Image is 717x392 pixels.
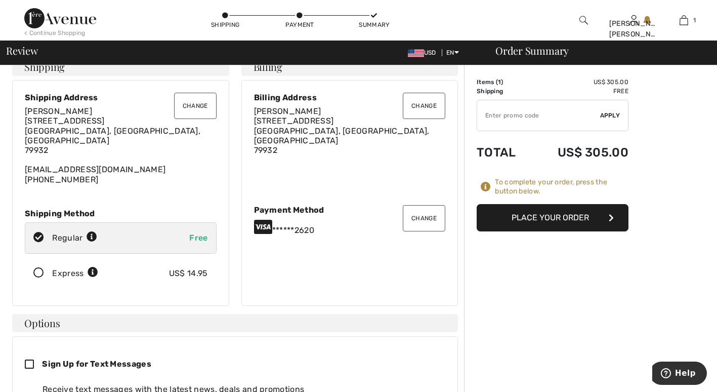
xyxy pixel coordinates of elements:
[6,46,38,56] span: Review
[284,20,315,29] div: Payment
[498,79,501,86] span: 1
[52,232,97,244] div: Regular
[609,18,658,40] div: [PERSON_NAME] [PERSON_NAME]
[42,359,151,369] span: Sign Up for Text Messages
[483,46,711,56] div: Order Summary
[477,204,628,231] button: Place Your Order
[254,93,446,102] div: Billing Address
[477,135,531,170] td: Total
[408,49,424,57] img: US Dollar
[25,116,200,155] span: [STREET_ADDRESS] [GEOGRAPHIC_DATA], [GEOGRAPHIC_DATA], [GEOGRAPHIC_DATA] 79932
[477,77,531,87] td: Items ( )
[189,233,207,243] span: Free
[579,14,588,26] img: search the website
[652,362,707,387] iframe: Opens a widget where you can find more information
[254,205,446,215] div: Payment Method
[600,111,620,120] span: Apply
[210,20,240,29] div: Shipping
[403,93,445,119] button: Change
[25,93,217,102] div: Shipping Address
[25,106,217,184] div: [EMAIL_ADDRESS][DOMAIN_NAME] [PHONE_NUMBER]
[477,100,600,131] input: Promo code
[659,14,708,26] a: 1
[24,28,86,37] div: < Continue Shopping
[52,267,98,280] div: Express
[169,267,208,280] div: US$ 14.95
[403,205,445,231] button: Change
[359,20,389,29] div: Summary
[531,77,628,87] td: US$ 305.00
[446,49,459,56] span: EN
[531,135,628,170] td: US$ 305.00
[174,93,217,119] button: Change
[680,14,688,26] img: My Bag
[408,49,440,56] span: USD
[531,87,628,96] td: Free
[693,16,696,25] span: 1
[25,209,217,218] div: Shipping Method
[495,178,628,196] div: To complete your order, press the button below.
[254,116,430,155] span: [STREET_ADDRESS] [GEOGRAPHIC_DATA], [GEOGRAPHIC_DATA], [GEOGRAPHIC_DATA] 79932
[629,14,638,26] img: My Info
[24,8,96,28] img: 1ère Avenue
[12,314,458,332] h4: Options
[629,15,638,25] a: Sign In
[254,106,321,116] span: [PERSON_NAME]
[24,62,65,72] span: Shipping
[254,62,282,72] span: Billing
[477,87,531,96] td: Shipping
[25,106,92,116] span: [PERSON_NAME]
